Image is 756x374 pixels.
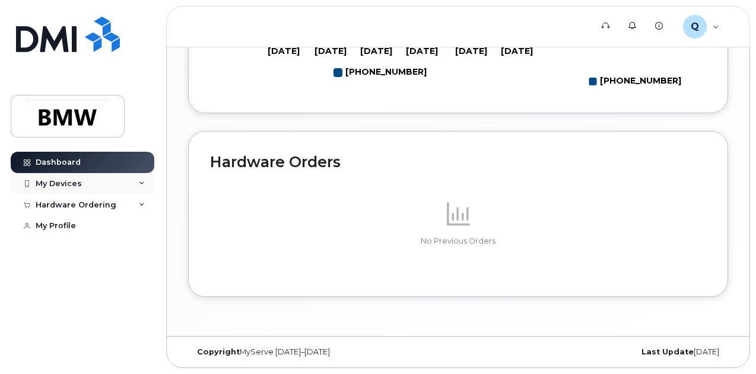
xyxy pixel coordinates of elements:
iframe: Messenger Launcher [704,322,747,365]
tspan: [DATE] [406,46,439,56]
div: [DATE] [548,347,728,357]
h2: Hardware Orders [210,153,706,171]
g: Legend [334,63,427,82]
tspan: [DATE] [315,46,347,56]
g: Legend [589,72,681,91]
tspan: [DATE] [501,46,533,56]
span: Q [691,20,699,34]
tspan: [DATE] [456,46,488,56]
div: MyServe [DATE]–[DATE] [188,347,368,357]
strong: Copyright [197,347,240,356]
strong: Last Update [641,347,694,356]
tspan: [DATE] [360,46,392,56]
p: No Previous Orders [210,236,706,247]
tspan: [DATE] [268,46,300,56]
div: QTA9237 [675,15,728,39]
g: 864-517-4554 [334,63,427,82]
